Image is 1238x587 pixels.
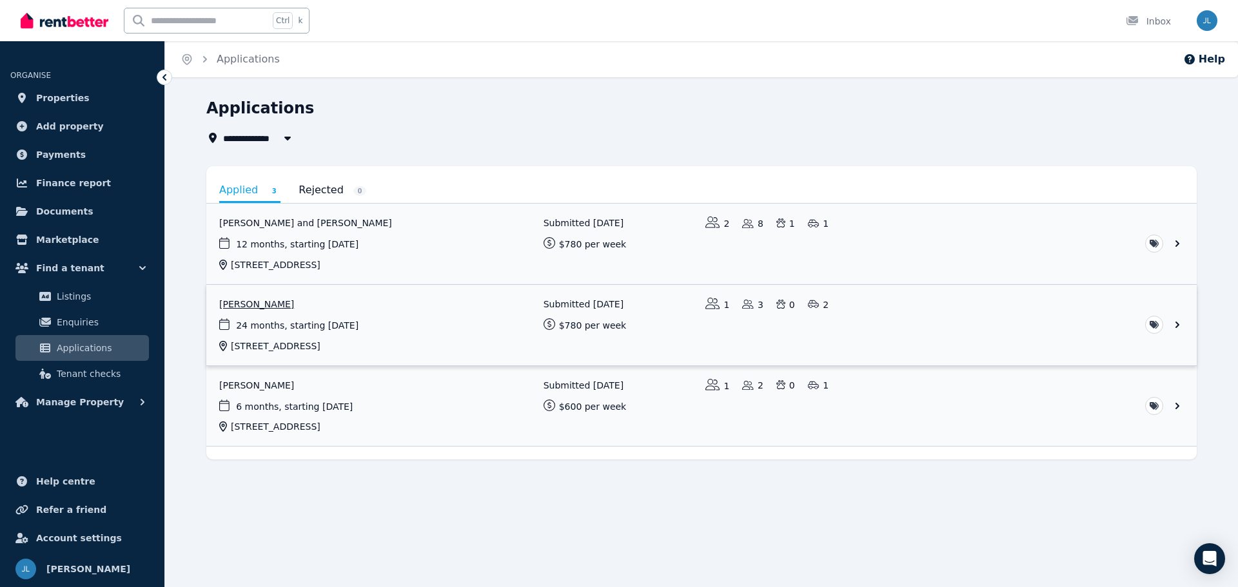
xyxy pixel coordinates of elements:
a: Applications [217,53,280,65]
span: Tenant checks [57,366,144,381]
img: Jacqueline Larratt [15,559,36,579]
a: Payments [10,142,154,168]
span: Payments [36,147,86,162]
span: Add property [36,119,104,134]
button: Manage Property [10,389,154,415]
a: Properties [10,85,154,111]
span: 0 [353,186,366,196]
img: RentBetter [21,11,108,30]
a: Help centre [10,468,154,494]
span: Find a tenant [36,260,104,276]
span: k [298,15,302,26]
a: Listings [15,284,149,309]
a: Enquiries [15,309,149,335]
span: Account settings [36,530,122,546]
a: View application: Gabrielle Shepherd and Sean Towney [206,204,1197,284]
span: Listings [57,289,144,304]
span: Marketplace [36,232,99,247]
span: Help centre [36,474,95,489]
a: Rejected [299,179,366,201]
span: Ctrl [273,12,293,29]
a: Marketplace [10,227,154,253]
span: [PERSON_NAME] [46,561,130,577]
a: Tenant checks [15,361,149,387]
span: Applications [57,340,144,356]
button: Help [1183,52,1225,67]
a: Documents [10,198,154,224]
img: Jacqueline Larratt [1197,10,1217,31]
a: Applications [15,335,149,361]
span: ORGANISE [10,71,51,80]
a: Finance report [10,170,154,196]
span: Finance report [36,175,111,191]
a: Add property [10,113,154,139]
a: Applied [219,179,280,203]
div: Open Intercom Messenger [1194,543,1225,574]
h1: Applications [206,98,314,119]
span: Documents [36,204,93,219]
nav: Breadcrumb [165,41,295,77]
a: View application: Rebecca Fearon [206,366,1197,447]
span: Enquiries [57,314,144,330]
button: Find a tenant [10,255,154,281]
span: Properties [36,90,90,106]
a: Account settings [10,525,154,551]
span: Refer a friend [36,502,106,517]
span: Manage Property [36,394,124,410]
div: Inbox [1126,15,1171,28]
a: Refer a friend [10,497,154,523]
span: 3 [268,186,280,196]
a: View application: Justin Baird [206,285,1197,365]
